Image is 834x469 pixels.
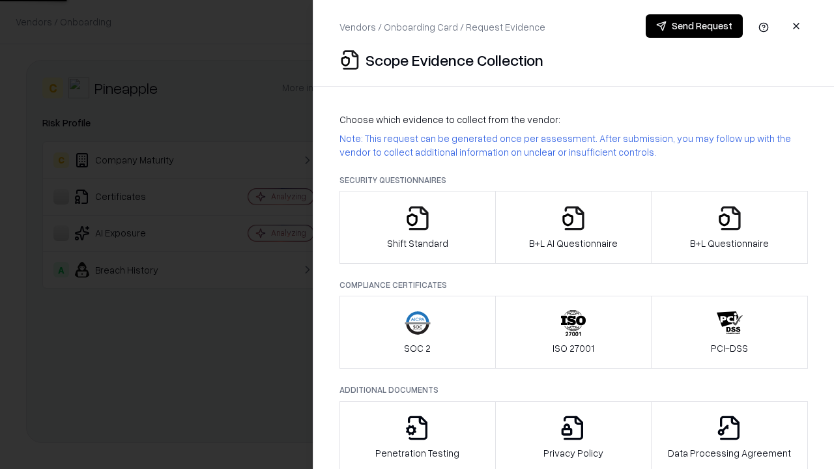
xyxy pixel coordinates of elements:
p: Penetration Testing [375,446,459,460]
button: B+L AI Questionnaire [495,191,652,264]
button: SOC 2 [339,296,496,369]
p: Choose which evidence to collect from the vendor: [339,113,808,126]
button: Send Request [646,14,743,38]
button: B+L Questionnaire [651,191,808,264]
p: Privacy Policy [543,446,603,460]
p: B+L Questionnaire [690,236,769,250]
button: Shift Standard [339,191,496,264]
p: SOC 2 [404,341,431,355]
p: PCI-DSS [711,341,748,355]
p: Shift Standard [387,236,448,250]
button: PCI-DSS [651,296,808,369]
p: Vendors / Onboarding Card / Request Evidence [339,20,545,34]
button: ISO 27001 [495,296,652,369]
p: Scope Evidence Collection [366,50,543,70]
p: ISO 27001 [553,341,594,355]
p: B+L AI Questionnaire [529,236,618,250]
p: Security Questionnaires [339,175,808,186]
p: Additional Documents [339,384,808,395]
p: Note: This request can be generated once per assessment. After submission, you may follow up with... [339,132,808,159]
p: Data Processing Agreement [668,446,791,460]
p: Compliance Certificates [339,279,808,291]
